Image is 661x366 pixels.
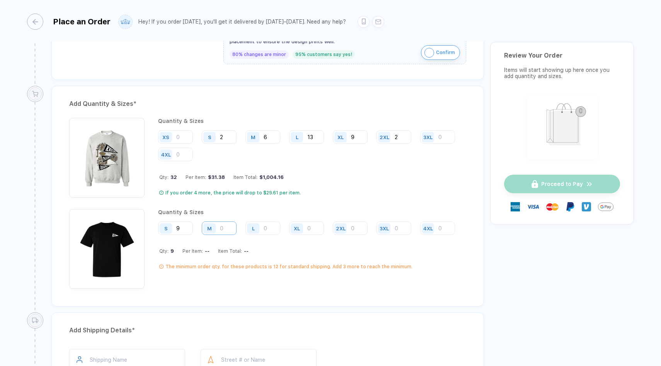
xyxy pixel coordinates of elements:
[293,50,355,59] div: 95% customers say yes!
[566,202,575,211] img: Paypal
[423,134,433,140] div: 3XL
[504,67,620,79] div: Items will start showing up here once you add quantity and sizes.
[511,202,520,211] img: express
[294,225,300,231] div: XL
[53,17,111,26] div: Place an Order
[233,174,284,180] div: Item Total:
[242,248,249,254] div: --
[159,248,174,254] div: Qty:
[546,201,559,213] img: master-card
[164,225,168,231] div: S
[218,248,249,254] div: Item Total:
[207,225,212,231] div: M
[230,50,289,59] div: 80% changes are minor
[380,134,389,140] div: 2XL
[436,46,455,59] span: Confirm
[380,225,389,231] div: 3XL
[257,174,284,180] div: $1,004.16
[251,134,256,140] div: M
[208,134,211,140] div: S
[69,98,466,110] div: Add Quantity & Sizes
[158,209,461,215] div: Quantity & Sizes
[421,45,460,60] button: iconConfirm
[159,174,177,180] div: Qty:
[165,190,301,196] div: If you order 4 more, the price will drop to $29.61 per item.
[73,213,141,281] img: 6b08b8ab-ae8c-4716-9ff1-a6ee96a5780b_nt_front_1755866246775.jpg
[161,152,171,157] div: 4XL
[158,118,466,124] div: Quantity & Sizes
[203,248,210,254] div: --
[336,225,346,231] div: 2XL
[252,225,255,231] div: L
[527,201,539,213] img: visa
[165,264,412,270] div: The minimum order qty. for these products is 12 for standard shipping. Add 3 more to reach the mi...
[182,248,210,254] div: Per Item:
[169,248,174,254] span: 9
[337,134,344,140] div: XL
[424,48,434,58] img: icon
[162,134,169,140] div: XS
[530,98,594,154] img: shopping_bag.png
[504,52,620,59] div: Review Your Order
[169,174,177,180] span: 32
[73,122,141,189] img: 3d410d33-380c-4098-b5b1-ae727451dd28_nt_front_1755479706960.jpg
[138,19,346,25] div: Hey! If you order [DATE], you'll get it delivered by [DATE]–[DATE]. Need any help?
[296,134,298,140] div: L
[423,225,433,231] div: 4XL
[206,174,225,180] div: $31.38
[69,324,466,337] div: Add Shipping Details
[186,174,225,180] div: Per Item:
[119,15,132,29] img: user profile
[598,199,613,214] img: GPay
[582,202,591,211] img: Venmo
